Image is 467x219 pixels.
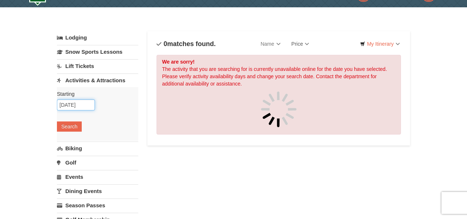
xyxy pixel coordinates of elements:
div: The activity that you are searching for is currently unavailable online for the date you have sel... [157,55,401,135]
a: Activities & Attractions [57,73,138,87]
a: Season Passes [57,199,138,212]
a: Biking [57,141,138,155]
label: Starting [57,90,133,98]
a: Snow Sports Lessons [57,45,138,58]
a: Events [57,170,138,184]
a: Price [286,37,315,51]
a: My Itinerary [355,38,405,49]
a: Golf [57,156,138,169]
button: Search [57,121,82,132]
a: Lodging [57,31,138,44]
h4: matches found. [157,40,216,48]
a: Lift Tickets [57,59,138,73]
span: 0 [163,40,167,48]
a: Name [255,37,286,51]
strong: We are sorry! [162,59,194,65]
img: spinner.gif [260,91,297,128]
a: Dining Events [57,184,138,198]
